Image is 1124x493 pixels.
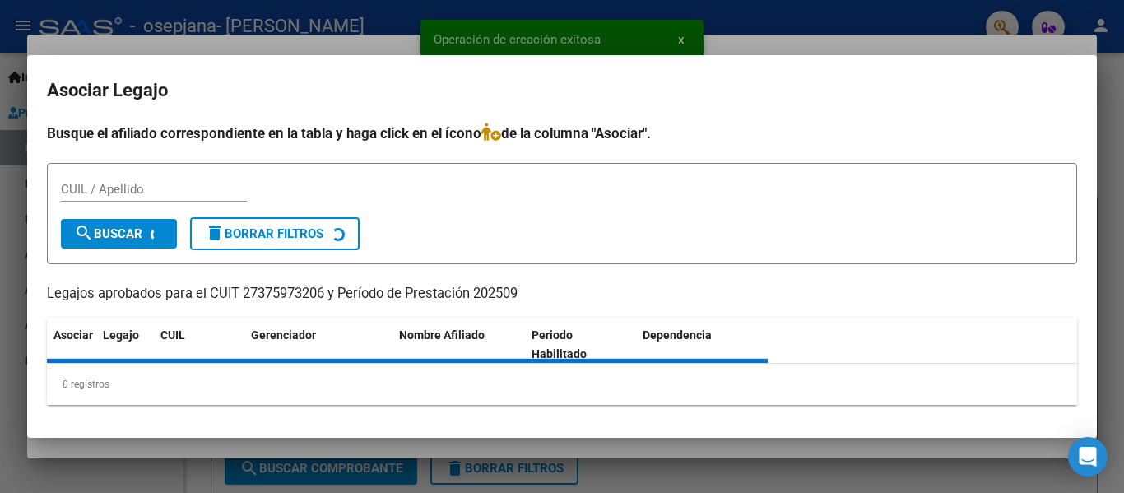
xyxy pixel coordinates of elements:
datatable-header-cell: Nombre Afiliado [392,318,525,372]
datatable-header-cell: Gerenciador [244,318,392,372]
span: Buscar [74,226,142,241]
p: Legajos aprobados para el CUIT 27375973206 y Período de Prestación 202509 [47,284,1077,305]
datatable-header-cell: Dependencia [636,318,769,372]
span: CUIL [160,328,185,342]
div: 0 registros [47,364,1077,405]
span: Borrar Filtros [205,226,323,241]
mat-icon: delete [205,223,225,243]
datatable-header-cell: CUIL [154,318,244,372]
h4: Busque el afiliado correspondiente en la tabla y haga click en el ícono de la columna "Asociar". [47,123,1077,144]
span: Asociar [53,328,93,342]
datatable-header-cell: Asociar [47,318,96,372]
span: Legajo [103,328,139,342]
span: Periodo Habilitado [532,328,587,360]
datatable-header-cell: Periodo Habilitado [525,318,636,372]
button: Buscar [61,219,177,249]
h2: Asociar Legajo [47,75,1077,106]
mat-icon: search [74,223,94,243]
button: Borrar Filtros [190,217,360,250]
span: Nombre Afiliado [399,328,485,342]
datatable-header-cell: Legajo [96,318,154,372]
span: Gerenciador [251,328,316,342]
div: Open Intercom Messenger [1068,437,1108,477]
span: Dependencia [643,328,712,342]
